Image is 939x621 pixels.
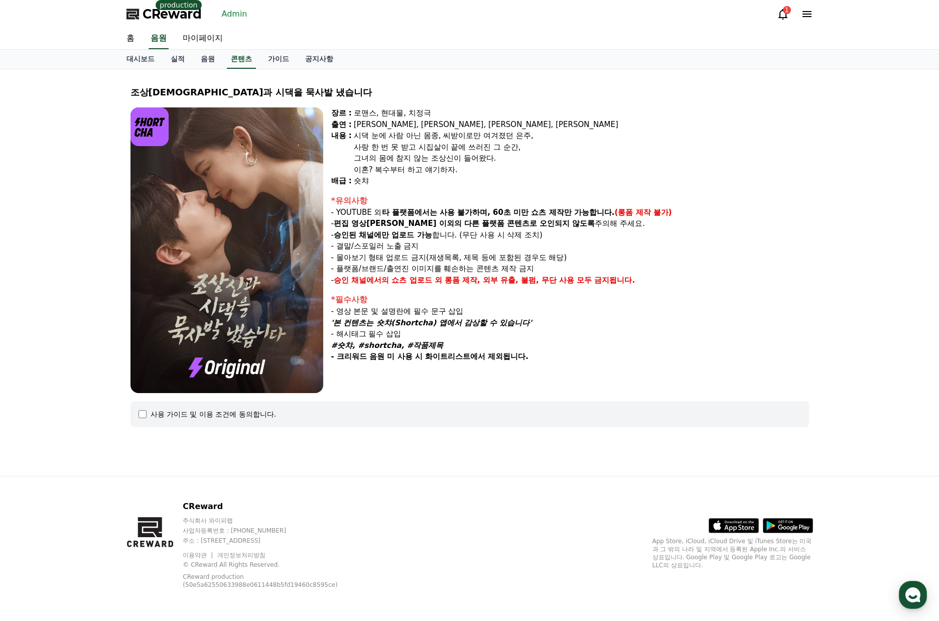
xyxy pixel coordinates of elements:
[297,50,341,69] a: 공지사항
[331,130,352,175] div: 내용 :
[183,517,359,525] p: 주식회사 와이피랩
[183,527,359,535] p: 사업자등록번호 : [PHONE_NUMBER]
[354,119,809,131] div: [PERSON_NAME], [PERSON_NAME], [PERSON_NAME], [PERSON_NAME]
[652,537,813,569] p: App Store, iCloud, iCloud Drive 및 iTunes Store는 미국과 그 밖의 나라 및 지역에서 등록된 Apple Inc.의 서비스 상표입니다. Goo...
[193,50,223,69] a: 음원
[331,341,444,350] em: #숏챠, #shortcha, #작품제목
[445,276,635,285] strong: 롱폼 제작, 외부 유출, 불펌, 무단 사용 모두 금지됩니다.
[382,208,615,217] strong: 타 플랫폼에서는 사용 불가하며, 60초 미만 쇼츠 제작만 가능합니다.
[331,306,809,317] p: - 영상 본문 및 설명란에 필수 문구 삽입
[777,8,789,20] a: 1
[175,28,231,49] a: 마이페이지
[130,85,809,99] div: 조상[DEMOGRAPHIC_DATA]과 시댁을 묵사발 냈습니다
[331,252,809,264] p: - 몰아보기 형태 업로드 금지(재생목록, 제목 등에 포함된 경우도 해당)
[143,6,202,22] span: CReward
[260,50,297,69] a: 가이드
[331,275,809,286] p: -
[183,561,359,569] p: © CReward All Rights Reserved.
[334,219,462,228] strong: 편집 영상[PERSON_NAME] 이외의
[217,552,265,559] a: 개인정보처리방침
[331,328,809,340] p: - 해시태그 필수 삽입
[464,219,595,228] strong: 다른 플랫폼 콘텐츠로 오인되지 않도록
[354,164,809,176] div: 이혼? 복수부터 하고 얘기하자.
[183,537,359,545] p: 주소 : [STREET_ADDRESS]
[331,107,352,119] div: 장르 :
[331,218,809,229] p: - 주의해 주세요.
[354,153,809,164] div: 그녀의 몸에 참지 않는 조상신이 들어왔다.
[126,6,202,22] a: CReward
[334,276,442,285] strong: 승인 채널에서의 쇼츠 업로드 외
[354,175,809,187] div: 숏챠
[183,552,214,559] a: 이용약관
[163,50,193,69] a: 실적
[151,409,277,419] div: 사용 가이드 및 이용 조건에 동의합니다.
[149,28,169,49] a: 음원
[331,318,532,327] em: '본 컨텐츠는 숏챠(Shortcha) 앱에서 감상할 수 있습니다'
[130,107,169,146] img: logo
[227,50,256,69] a: 콘텐츠
[331,294,809,306] div: *필수사항
[331,263,809,275] p: - 플랫폼/브랜드/출연진 이미지를 훼손하는 콘텐츠 제작 금지
[331,207,809,218] p: - YOUTUBE 외
[118,28,143,49] a: 홈
[783,6,791,14] div: 1
[354,130,809,142] div: 시댁 눈에 사람 아닌 몸종, 씨받이로만 여겨졌던 은주,
[183,573,343,589] p: CReward production (50e5a62550633988e0611448b5fd19460c8595ce)
[331,240,809,252] p: - 결말/스포일러 노출 금지
[615,208,672,217] strong: (롱폼 제작 불가)
[354,142,809,153] div: 사랑 한 번 못 받고 시집살이 끝에 쓰러진 그 순간,
[331,195,809,207] div: *유의사항
[331,119,352,131] div: 출연 :
[331,229,809,241] p: - 합니다. (무단 사용 시 삭제 조치)
[218,6,251,22] a: Admin
[183,501,359,513] p: CReward
[354,107,809,119] div: 로맨스, 현대물, 치정극
[334,230,432,239] strong: 승인된 채널에만 업로드 가능
[331,352,528,361] strong: - 크리워드 음원 미 사용 시 화이트리스트에서 제외됩니다.
[130,107,323,393] img: video
[118,50,163,69] a: 대시보드
[331,175,352,187] div: 배급 :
